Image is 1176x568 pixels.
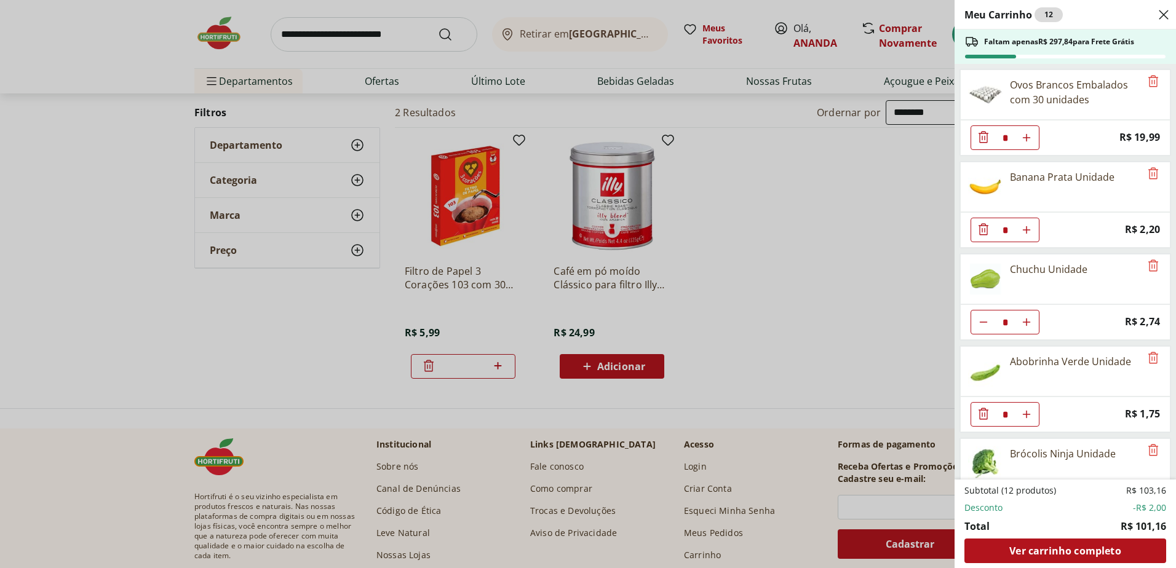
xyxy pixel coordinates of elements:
button: Aumentar Quantidade [1014,402,1039,427]
span: -R$ 2,00 [1133,502,1166,514]
img: Ovos Brancos Embalados com 30 unidades [968,77,1003,112]
span: Desconto [964,502,1003,514]
span: R$ 2,74 [1125,314,1160,330]
span: R$ 101,16 [1121,519,1166,534]
div: Brócolis Ninja Unidade [1010,446,1116,461]
button: Remove [1146,443,1161,458]
span: R$ 19,99 [1119,129,1160,146]
button: Diminuir Quantidade [971,402,996,427]
button: Aumentar Quantidade [1014,125,1039,150]
span: Ver carrinho completo [1009,546,1121,556]
span: R$ 2,20 [1125,221,1160,238]
img: Brócolis Ninja Unidade [968,446,1003,481]
button: Aumentar Quantidade [1014,310,1039,334]
h2: Meu Carrinho [964,7,1063,22]
span: Total [964,519,990,534]
button: Remove [1146,259,1161,274]
input: Quantidade Atual [996,310,1014,334]
span: Faltam apenas R$ 297,84 para Frete Grátis [984,37,1134,47]
div: Banana Prata Unidade [1010,170,1114,184]
div: 12 [1035,7,1063,22]
input: Quantidade Atual [996,126,1014,149]
button: Diminuir Quantidade [971,218,996,242]
button: Aumentar Quantidade [1014,218,1039,242]
button: Remove [1146,74,1161,89]
span: Subtotal (12 produtos) [964,484,1056,497]
a: Ver carrinho completo [964,538,1166,563]
button: Remove [1146,167,1161,181]
button: Diminuir Quantidade [971,125,996,150]
span: R$ 103,16 [1126,484,1166,497]
input: Quantidade Atual [996,403,1014,426]
img: Principal [968,354,1003,389]
img: Banana Prata Unidade [968,170,1003,204]
img: Chuchu Unidade [968,262,1003,296]
div: Ovos Brancos Embalados com 30 unidades [1010,77,1140,107]
input: Quantidade Atual [996,218,1014,242]
button: Remove [1146,351,1161,366]
span: R$ 1,75 [1125,406,1160,422]
div: Chuchu Unidade [1010,262,1087,277]
div: Abobrinha Verde Unidade [1010,354,1131,369]
button: Diminuir Quantidade [971,310,996,334]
